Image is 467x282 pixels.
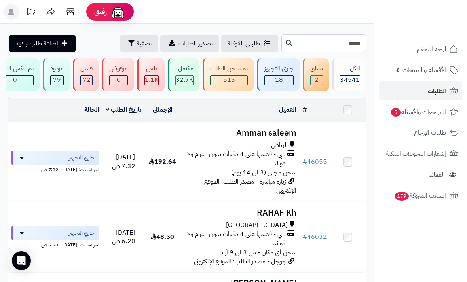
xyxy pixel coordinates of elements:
[414,127,446,138] span: طلبات الإرجاع
[303,232,327,242] a: #46032
[211,76,247,85] span: 515
[264,64,294,73] div: جاري التجهيز
[386,148,446,159] span: إشعارات التحويلات البنكية
[303,157,307,167] span: #
[135,58,166,91] a: ملغي 1.1K
[94,7,107,17] span: رفيق
[265,76,293,85] span: 18
[110,76,127,85] span: 0
[120,35,158,52] button: تصفية
[184,150,285,168] span: تابي - قسّمها على 4 دفعات بدون رسوم ولا فوائد
[112,152,135,171] span: [DATE] - 7:32 ص
[100,58,135,91] a: مرفوض 0
[340,64,360,73] div: الكل
[379,102,462,121] a: المراجعات والأسئلة5
[220,248,296,257] span: شحن أي مكان - من 3 الى 9 أيام
[153,105,173,114] a: الإجمالي
[12,251,31,270] div: Open Intercom Messenger
[184,230,285,248] span: تابي - قسّمها على 4 دفعات بدون رسوم ولا فوائد
[71,58,100,91] a: فشل 72
[69,154,95,162] span: جاري التجهيز
[231,168,296,177] span: شحن مجاني (3 الى 14 يوم)
[41,58,71,91] a: مردود 79
[395,192,409,201] span: 179
[9,35,76,52] a: إضافة طلب جديد
[149,157,176,167] span: 192.64
[112,228,135,246] span: [DATE] - 6:20 ص
[84,105,99,114] a: الحالة
[310,64,323,73] div: معلق
[69,229,95,237] span: جاري التجهيز
[417,44,446,55] span: لوحة التحكم
[144,64,159,73] div: ملغي
[184,129,296,138] h3: Amman saleem
[80,64,93,73] div: فشل
[221,35,278,52] a: طلباتي المُوكلة
[271,141,288,150] span: الرياض
[303,105,307,114] a: #
[379,165,462,184] a: العملاء
[379,186,462,205] a: السلات المتروكة179
[160,35,219,52] a: تصدير الطلبات
[255,58,301,91] a: جاري التجهيز 18
[340,76,360,85] span: 34541
[330,58,368,91] a: الكل34541
[11,165,99,173] div: اخر تحديث: [DATE] - 7:32 ص
[176,76,193,85] div: 32698
[391,108,401,117] span: 5
[303,157,327,167] a: #46055
[175,64,194,73] div: مكتمل
[15,39,58,48] span: إضافة طلب جديد
[311,76,323,85] span: 2
[176,76,193,85] span: 32.7K
[145,76,158,85] div: 1132
[201,58,255,91] a: تم شحن الطلب 515
[137,39,152,48] span: تصفية
[81,76,92,85] span: 72
[109,64,128,73] div: مرفوض
[106,105,142,114] a: تاريخ الطلب
[194,257,286,266] span: جوجل - مصدر الطلب: الموقع الإلكتروني
[301,58,330,91] a: معلق 2
[184,208,296,218] h3: RAHAF Kh
[151,232,174,242] span: 48.50
[303,232,307,242] span: #
[379,81,462,100] a: الطلبات
[428,85,446,97] span: الطلبات
[21,4,41,22] a: تحديثات المنصة
[226,221,288,230] span: [GEOGRAPHIC_DATA]
[210,64,248,73] div: تم شحن الطلب
[228,39,260,48] span: طلباتي المُوكلة
[402,64,446,76] span: الأقسام والمنتجات
[379,123,462,142] a: طلبات الإرجاع
[390,106,446,117] span: المراجعات والأسئلة
[413,22,459,39] img: logo-2.png
[279,105,296,114] a: العميل
[145,76,158,85] span: 1.1K
[394,190,446,201] span: السلات المتروكة
[379,40,462,59] a: لوحة التحكم
[429,169,445,180] span: العملاء
[204,177,296,195] span: زيارة مباشرة - مصدر الطلب: الموقع الإلكتروني
[51,76,63,85] span: 79
[11,240,99,248] div: اخر تحديث: [DATE] - 6:20 ص
[379,144,462,163] a: إشعارات التحويلات البنكية
[110,4,126,20] img: ai-face.png
[166,58,201,91] a: مكتمل 32.7K
[50,64,64,73] div: مردود
[178,39,213,48] span: تصدير الطلبات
